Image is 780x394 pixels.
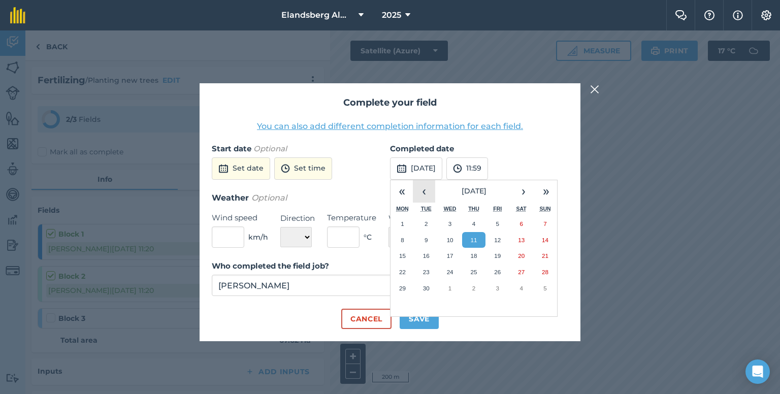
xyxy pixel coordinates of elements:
[447,269,453,275] abbr: September 24, 2025
[212,95,568,110] h2: Complete your field
[703,10,716,20] img: A question mark icon
[533,264,557,280] button: September 28, 2025
[390,144,454,153] strong: Completed date
[414,216,438,232] button: September 2, 2025
[494,252,501,259] abbr: September 19, 2025
[472,285,475,291] abbr: October 2, 2025
[391,264,414,280] button: September 22, 2025
[248,232,268,243] span: km/h
[590,83,599,95] img: svg+xml;base64,PHN2ZyB4bWxucz0iaHR0cDovL3d3dy53My5vcmcvMjAwMC9zdmciIHdpZHRoPSIyMiIgaGVpZ2h0PSIzMC...
[496,220,499,227] abbr: September 5, 2025
[519,285,523,291] abbr: October 4, 2025
[542,269,548,275] abbr: September 28, 2025
[423,252,430,259] abbr: September 16, 2025
[399,269,406,275] abbr: September 22, 2025
[414,248,438,264] button: September 16, 2025
[453,162,462,175] img: svg+xml;base64,PD94bWwgdmVyc2lvbj0iMS4wIiBlbmNvZGluZz0idXRmLTgiPz4KPCEtLSBHZW5lcmF0b3I6IEFkb2JlIE...
[391,280,414,297] button: September 29, 2025
[533,280,557,297] button: October 5, 2025
[399,285,406,291] abbr: September 29, 2025
[438,232,462,248] button: September 10, 2025
[509,216,533,232] button: September 6, 2025
[462,264,486,280] button: September 25, 2025
[494,269,501,275] abbr: September 26, 2025
[509,280,533,297] button: October 4, 2025
[470,237,477,243] abbr: September 11, 2025
[399,252,406,259] abbr: September 15, 2025
[470,252,477,259] abbr: September 18, 2025
[391,232,414,248] button: September 8, 2025
[533,248,557,264] button: September 21, 2025
[462,216,486,232] button: September 4, 2025
[448,220,451,227] abbr: September 3, 2025
[446,157,488,180] button: 11:59
[274,157,332,180] button: Set time
[251,193,287,203] em: Optional
[425,237,428,243] abbr: September 9, 2025
[462,248,486,264] button: September 18, 2025
[462,280,486,297] button: October 2, 2025
[414,264,438,280] button: September 23, 2025
[218,162,229,175] img: svg+xml;base64,PD94bWwgdmVyc2lvbj0iMS4wIiBlbmNvZGluZz0idXRmLTgiPz4KPCEtLSBHZW5lcmF0b3I6IEFkb2JlIE...
[470,269,477,275] abbr: September 25, 2025
[745,359,770,384] div: Open Intercom Messenger
[212,191,568,205] h3: Weather
[438,216,462,232] button: September 3, 2025
[400,309,439,329] button: Save
[518,252,525,259] abbr: September 20, 2025
[533,216,557,232] button: September 7, 2025
[675,10,687,20] img: Two speech bubbles overlapping with the left bubble in the forefront
[493,206,502,212] abbr: Friday
[462,232,486,248] button: September 11, 2025
[280,212,315,224] label: Direction
[494,237,501,243] abbr: September 12, 2025
[539,206,550,212] abbr: Sunday
[542,252,548,259] abbr: September 21, 2025
[281,9,354,21] span: Elandsberg Almonds
[438,264,462,280] button: September 24, 2025
[390,157,442,180] button: [DATE]
[518,237,525,243] abbr: September 13, 2025
[485,248,509,264] button: September 19, 2025
[425,220,428,227] abbr: September 2, 2025
[447,252,453,259] abbr: September 17, 2025
[257,120,523,133] button: You can also add different completion information for each field.
[733,9,743,21] img: svg+xml;base64,PHN2ZyB4bWxucz0iaHR0cDovL3d3dy53My5vcmcvMjAwMC9zdmciIHdpZHRoPSIxNyIgaGVpZ2h0PSIxNy...
[281,162,290,175] img: svg+xml;base64,PD94bWwgdmVyc2lvbj0iMS4wIiBlbmNvZGluZz0idXRmLTgiPz4KPCEtLSBHZW5lcmF0b3I6IEFkb2JlIE...
[401,237,404,243] abbr: September 8, 2025
[391,216,414,232] button: September 1, 2025
[485,232,509,248] button: September 12, 2025
[543,285,546,291] abbr: October 5, 2025
[519,220,523,227] abbr: September 6, 2025
[435,180,512,203] button: [DATE]
[518,269,525,275] abbr: September 27, 2025
[444,206,457,212] abbr: Wednesday
[212,144,251,153] strong: Start date
[423,269,430,275] abbr: September 23, 2025
[472,220,475,227] abbr: September 4, 2025
[533,232,557,248] button: September 14, 2025
[509,232,533,248] button: September 13, 2025
[543,220,546,227] abbr: September 7, 2025
[413,180,435,203] button: ‹
[341,309,392,329] button: Cancel
[391,180,413,203] button: «
[253,144,287,153] em: Optional
[496,285,499,291] abbr: October 3, 2025
[10,7,25,23] img: fieldmargin Logo
[485,280,509,297] button: October 3, 2025
[414,232,438,248] button: September 9, 2025
[509,248,533,264] button: September 20, 2025
[423,285,430,291] abbr: September 30, 2025
[468,206,479,212] abbr: Thursday
[421,206,432,212] abbr: Tuesday
[327,212,376,224] label: Temperature
[485,216,509,232] button: September 5, 2025
[485,264,509,280] button: September 26, 2025
[397,162,407,175] img: svg+xml;base64,PD94bWwgdmVyc2lvbj0iMS4wIiBlbmNvZGluZz0idXRmLTgiPz4KPCEtLSBHZW5lcmF0b3I6IEFkb2JlIE...
[438,280,462,297] button: October 1, 2025
[401,220,404,227] abbr: September 1, 2025
[396,206,409,212] abbr: Monday
[462,186,486,195] span: [DATE]
[448,285,451,291] abbr: October 1, 2025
